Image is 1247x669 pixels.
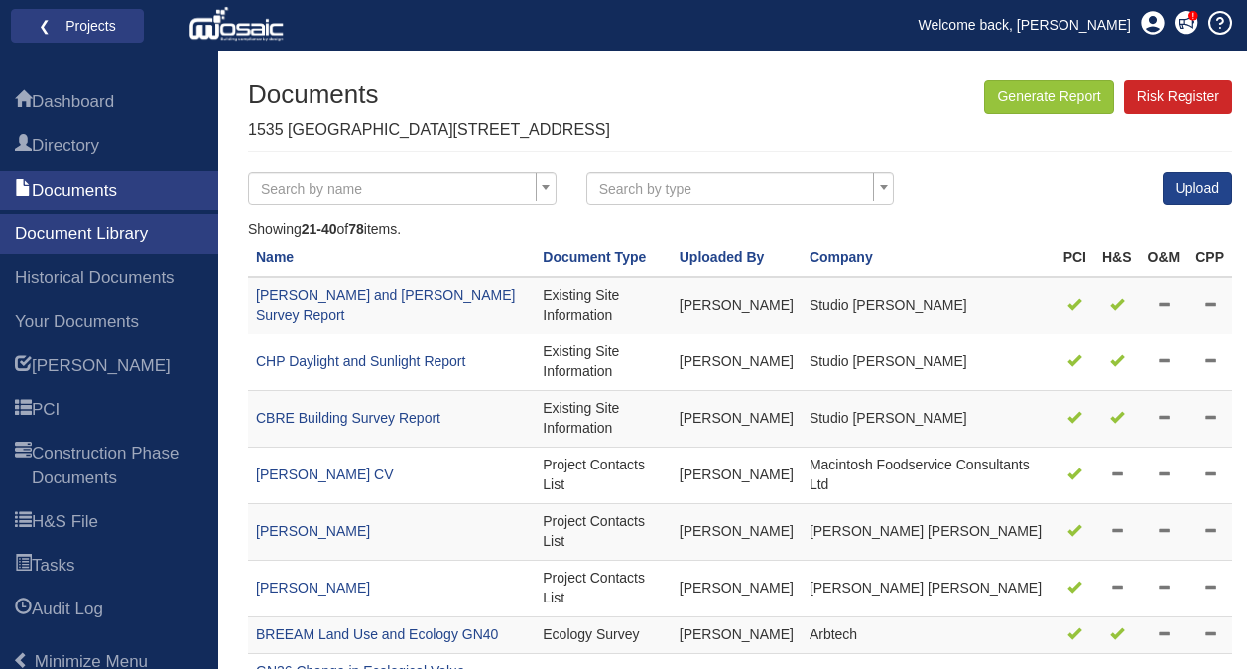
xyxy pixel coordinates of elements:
td: [PERSON_NAME] [672,504,802,561]
th: O&M [1140,240,1188,277]
td: Project Contacts List [535,561,671,617]
div: Showing of items. [248,220,1232,240]
span: Tasks [32,554,74,578]
span: Audit Log [32,598,103,621]
span: H&S File [32,510,98,534]
td: [PERSON_NAME] [PERSON_NAME] [802,504,1056,561]
a: BREEAM Land Use and Ecology GN40 [256,626,498,642]
td: Studio [PERSON_NAME] [802,334,1056,391]
td: Project Contacts List [535,504,671,561]
td: Arbtech [802,617,1056,654]
h1: Documents [248,80,610,109]
td: Studio [PERSON_NAME] [802,391,1056,448]
th: CPP [1187,240,1232,277]
a: Document Type [543,249,646,265]
th: PCI [1056,240,1094,277]
span: Historical Documents [15,266,175,290]
a: Uploaded By [680,249,765,265]
button: Generate Report [984,80,1113,114]
td: [PERSON_NAME] [672,448,802,504]
td: [PERSON_NAME] [672,391,802,448]
a: [PERSON_NAME] [256,580,370,596]
td: [PERSON_NAME] [672,561,802,617]
a: Name [256,249,294,265]
td: [PERSON_NAME] [672,277,802,334]
a: [PERSON_NAME] CV [256,467,393,482]
span: Search by name [261,181,362,197]
span: Search by type [599,181,691,197]
span: H&S File [15,511,32,535]
td: Existing Site Information [535,334,671,391]
a: Upload [1163,172,1232,205]
span: Tasks [15,555,32,579]
td: Ecology Survey [535,617,671,654]
img: logo_white.png [188,5,289,45]
span: PCI [32,398,60,422]
td: [PERSON_NAME] [672,334,802,391]
span: Audit Log [15,599,32,622]
span: Document Library [15,222,148,246]
span: Construction Phase Documents [15,443,32,491]
span: Directory [32,134,99,158]
b: 78 [348,221,364,237]
a: [PERSON_NAME] [256,523,370,539]
a: CHP Daylight and Sunlight Report [256,353,465,369]
td: Project Contacts List [535,448,671,504]
a: Company [810,249,873,265]
b: 21-40 [302,221,337,237]
td: [PERSON_NAME] [672,617,802,654]
span: HARI [15,355,32,379]
p: 1535 [GEOGRAPHIC_DATA][STREET_ADDRESS] [248,119,610,142]
a: Risk Register [1124,80,1232,114]
span: Construction Phase Documents [32,442,203,490]
span: Directory [15,135,32,159]
a: Welcome back, [PERSON_NAME] [904,10,1146,40]
a: [PERSON_NAME] and [PERSON_NAME] Survey Report [256,287,515,323]
td: Existing Site Information [535,277,671,334]
td: Existing Site Information [535,391,671,448]
td: Macintosh Foodservice Consultants Ltd [802,448,1056,504]
span: PCI [15,399,32,423]
span: Documents [15,180,32,203]
span: Documents [32,179,117,202]
span: HARI [32,354,171,378]
a: ❮ Projects [24,13,131,39]
td: Studio [PERSON_NAME] [802,277,1056,334]
td: [PERSON_NAME] [PERSON_NAME] [802,561,1056,617]
iframe: Chat [1163,580,1232,654]
th: H&S [1094,240,1140,277]
span: Your Documents [15,310,139,334]
span: Dashboard [15,91,32,115]
span: Dashboard [32,90,114,114]
span: Minimize Menu [13,652,30,669]
a: CBRE Building Survey Report [256,410,440,426]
